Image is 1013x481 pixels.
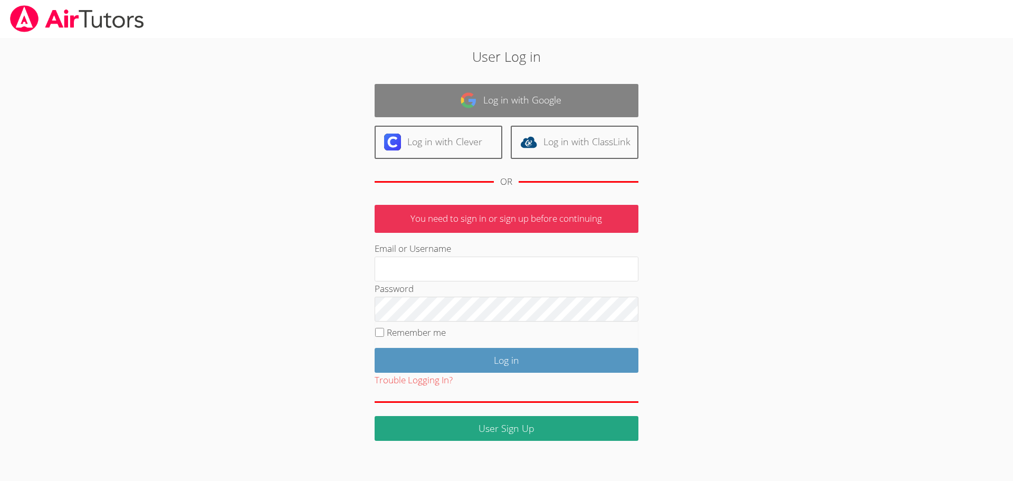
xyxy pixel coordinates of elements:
input: Log in [375,348,638,373]
a: User Sign Up [375,416,638,441]
img: google-logo-50288ca7cdecda66e5e0955fdab243c47b7ad437acaf1139b6f446037453330a.svg [460,92,477,109]
label: Remember me [387,326,446,338]
div: OR [500,174,512,190]
label: Email or Username [375,242,451,254]
a: Log in with Google [375,84,638,117]
p: You need to sign in or sign up before continuing [375,205,638,233]
img: airtutors_banner-c4298cdbf04f3fff15de1276eac7730deb9818008684d7c2e4769d2f7ddbe033.png [9,5,145,32]
img: classlink-logo-d6bb404cc1216ec64c9a2012d9dc4662098be43eaf13dc465df04b49fa7ab582.svg [520,134,537,150]
a: Log in with ClassLink [511,126,638,159]
label: Password [375,282,414,295]
button: Trouble Logging In? [375,373,453,388]
h2: User Log in [233,46,780,67]
a: Log in with Clever [375,126,502,159]
img: clever-logo-6eab21bc6e7a338710f1a6ff85c0baf02591cd810cc4098c63d3a4b26e2feb20.svg [384,134,401,150]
